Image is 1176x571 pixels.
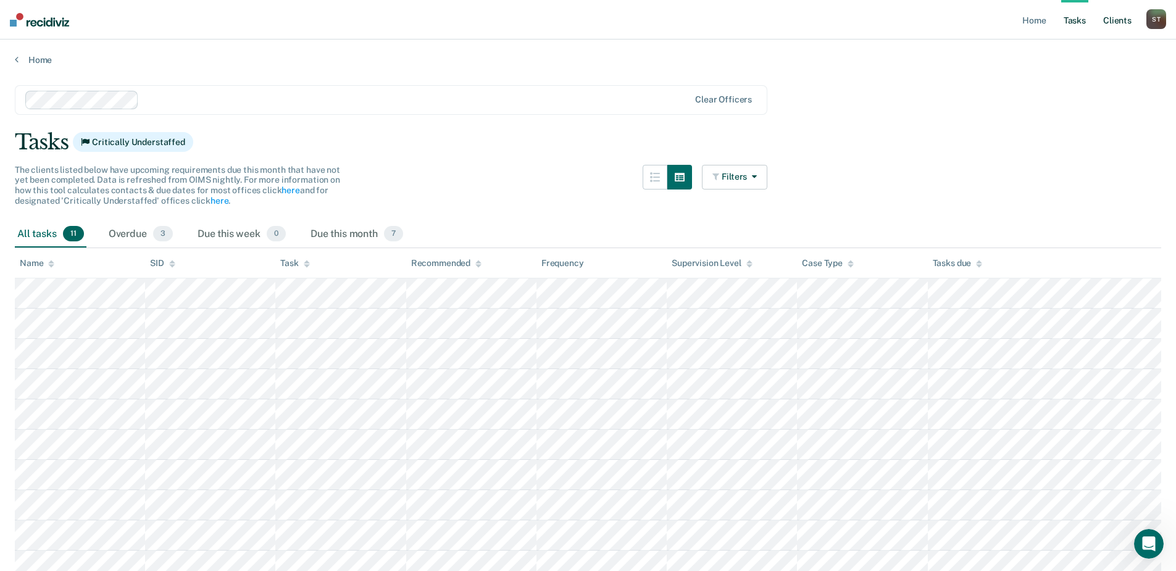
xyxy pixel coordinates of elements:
[541,258,584,269] div: Frequency
[695,94,752,105] div: Clear officers
[1146,9,1166,29] button: ST
[20,258,54,269] div: Name
[281,185,299,195] a: here
[15,221,86,248] div: All tasks11
[153,226,173,242] span: 3
[802,258,854,269] div: Case Type
[1146,9,1166,29] div: S T
[1134,529,1164,559] iframe: Intercom live chat
[15,130,1161,155] div: Tasks
[411,258,482,269] div: Recommended
[267,226,286,242] span: 0
[73,132,193,152] span: Critically Understaffed
[106,221,175,248] div: Overdue3
[15,54,1161,65] a: Home
[308,221,406,248] div: Due this month7
[280,258,309,269] div: Task
[15,165,340,206] span: The clients listed below have upcoming requirements due this month that have not yet been complet...
[933,258,983,269] div: Tasks due
[384,226,403,242] span: 7
[10,13,69,27] img: Recidiviz
[702,165,767,190] button: Filters
[150,258,175,269] div: SID
[195,221,288,248] div: Due this week0
[672,258,753,269] div: Supervision Level
[63,226,84,242] span: 11
[211,196,228,206] a: here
